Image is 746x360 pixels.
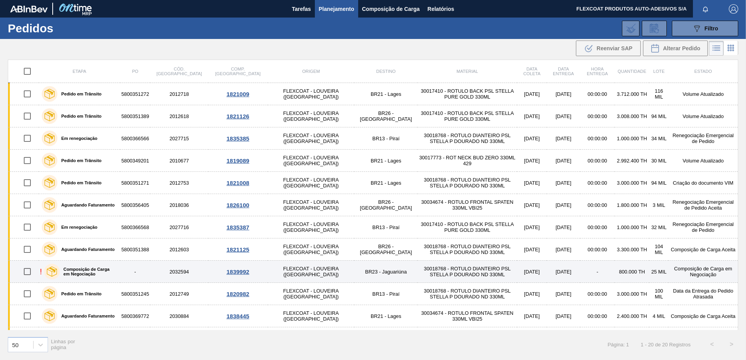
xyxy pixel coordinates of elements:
[580,283,615,305] td: 00:00:00
[150,194,208,216] td: 2018036
[57,225,98,229] label: Em renegociação
[354,283,417,305] td: BR13 - Piraí
[8,283,738,305] a: Pedido em Trânsito58003512452012749FLEXCOAT - LOUVEIRA ([GEOGRAPHIC_DATA])BR13 - Piraí30018768 - ...
[150,150,208,172] td: 2010677
[354,83,417,105] td: BR21 - Lages
[668,83,738,105] td: Volume Atualizado
[705,25,718,32] span: Filtro
[57,291,101,296] label: Pedido em Trânsito
[618,69,646,74] span: Quantidade
[302,69,320,74] span: Origem
[547,327,580,349] td: [DATE]
[417,127,517,150] td: 30018768 - ROTULO DIANTEIRO PSL STELLA P DOURADO ND 330ML
[580,327,615,349] td: 00:00:00
[268,305,355,327] td: FLEXCOAT - LOUVEIRA ([GEOGRAPHIC_DATA])
[580,172,615,194] td: 00:00:00
[615,327,649,349] td: 2.400.000 TH
[641,342,691,348] span: 1 - 20 de 20 Registros
[668,216,738,238] td: Renegociação Emergencial de Pedido
[417,283,517,305] td: 30018768 - ROTULO DIANTEIRO PSL STELLA P DOURADO ND 330ML
[57,314,115,318] label: Aguardando Faturamento
[517,283,547,305] td: [DATE]
[120,327,150,349] td: 5800356410
[73,69,86,74] span: Etapa
[615,261,649,283] td: 800.000 TH
[8,83,738,105] a: Pedido em Trânsito58003512722012718FLEXCOAT - LOUVEIRA ([GEOGRAPHIC_DATA])BR21 - Lages30017410 - ...
[268,105,355,127] td: FLEXCOAT - LOUVEIRA ([GEOGRAPHIC_DATA])
[215,67,260,76] span: Comp. [GEOGRAPHIC_DATA]
[354,238,417,261] td: BR26 - [GEOGRAPHIC_DATA]
[597,45,632,51] span: Reenviar SAP
[580,216,615,238] td: 00:00:00
[547,127,580,150] td: [DATE]
[649,194,668,216] td: 3 MIL
[643,41,708,56] div: Alterar Pedido
[649,172,668,194] td: 94 MIL
[668,261,738,283] td: Composição de Carga em Negociação
[724,41,738,56] div: Visão em Cards
[354,305,417,327] td: BR21 - Lages
[702,335,722,354] button: <
[547,105,580,127] td: [DATE]
[709,41,724,56] div: Visão em Lista
[10,5,48,12] img: TNhmsLtSVTkK8tSr43FrP2fwEKptu5GPRR3wAAAABJRU5ErkJggg==
[580,305,615,327] td: 00:00:00
[580,238,615,261] td: 00:00:00
[57,180,101,185] label: Pedido em Trânsito
[354,127,417,150] td: BR13 - Piraí
[120,261,150,283] td: -
[150,283,208,305] td: 2012749
[417,194,517,216] td: 30034674 - ROTULO FRONTAL SPATEN 330ML VBI25
[8,150,738,172] a: Pedido em Trânsito58003492012010677FLEXCOAT - LOUVEIRA ([GEOGRAPHIC_DATA])BR21 - Lages30017773 - ...
[649,238,668,261] td: 104 MIL
[642,21,667,36] div: Solicitação de Revisão de Pedidos
[668,238,738,261] td: Composição de Carga Aceita
[580,83,615,105] td: 00:00:00
[653,69,664,74] span: Lote
[622,21,639,36] div: Importar Negociações dos Pedidos
[150,83,208,105] td: 2012718
[668,127,738,150] td: Renegociação Emergencial de Pedido
[40,267,42,276] div: !
[319,4,354,14] span: Planejamento
[354,172,417,194] td: BR21 - Lages
[523,67,540,76] span: Data coleta
[120,150,150,172] td: 5800349201
[694,69,712,74] span: Estado
[547,283,580,305] td: [DATE]
[729,4,738,14] img: Logout
[210,180,266,186] div: 1821008
[8,327,738,349] a: Aguardando Faturamento58003564102018035FLEXCOAT - LOUVEIRA ([GEOGRAPHIC_DATA])BR16 - Jacareí30034...
[615,105,649,127] td: 3.008.000 TH
[120,83,150,105] td: 5800351272
[649,83,668,105] td: 116 MIL
[354,194,417,216] td: BR26 - [GEOGRAPHIC_DATA]
[615,238,649,261] td: 3.300.000 TH
[649,105,668,127] td: 94 MIL
[615,194,649,216] td: 1.800.000 TH
[417,261,517,283] td: 30018768 - ROTULO DIANTEIRO PSL STELLA P DOURADO ND 330ML
[417,105,517,127] td: 30017410 - ROTULO BACK PSL STELLA PURE GOLD 330ML
[268,172,355,194] td: FLEXCOAT - LOUVEIRA ([GEOGRAPHIC_DATA])
[517,83,547,105] td: [DATE]
[649,216,668,238] td: 32 MIL
[268,127,355,150] td: FLEXCOAT - LOUVEIRA ([GEOGRAPHIC_DATA])
[547,172,580,194] td: [DATE]
[150,127,208,150] td: 2027715
[150,261,208,283] td: 2032594
[663,45,700,51] span: Alterar Pedido
[428,4,454,14] span: Relatórios
[120,216,150,238] td: 5800366568
[354,150,417,172] td: BR21 - Lages
[417,172,517,194] td: 30018768 - ROTULO DIANTEIRO PSL STELLA P DOURADO ND 330ML
[649,283,668,305] td: 100 MIL
[517,127,547,150] td: [DATE]
[210,313,266,319] div: 1838445
[210,246,266,253] div: 1821125
[210,135,266,142] div: 1835385
[580,194,615,216] td: 00:00:00
[615,150,649,172] td: 2.992.400 TH
[210,224,266,231] div: 1835387
[417,150,517,172] td: 30017773 - ROT NECK BUD ZERO 330ML 429
[417,83,517,105] td: 30017410 - ROTULO BACK PSL STELLA PURE GOLD 330ML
